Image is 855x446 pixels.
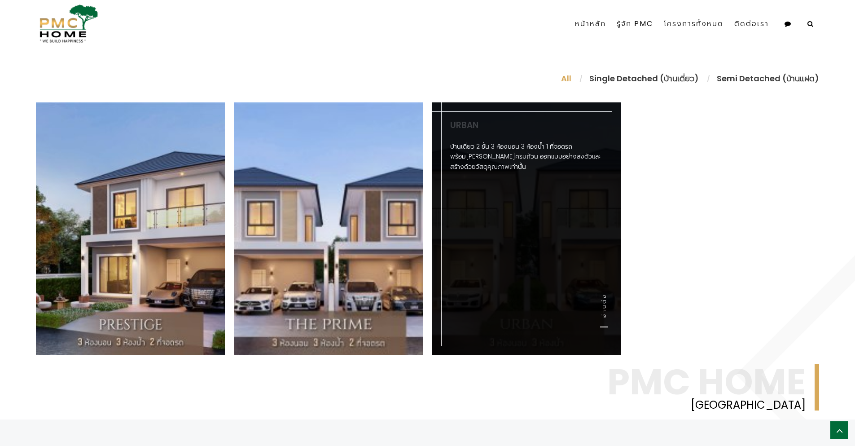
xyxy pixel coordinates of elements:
[36,4,98,43] img: pmc-logo
[611,8,658,40] a: รู้จัก PMC
[708,72,819,84] li: Semi Detached (บ้านแฝด)
[552,72,580,84] li: All
[450,141,603,172] p: บ้านเดี่ยว 2 ชั้น 3 ห้องนอน 3 ห้องน้ำ 1 ที่จอดรถ พร้อม[PERSON_NAME]ครบถ้วน ออกแบบอย่างลงตัวและสร้...
[658,8,729,40] a: โครงการทั้งหมด
[45,400,806,411] span: [GEOGRAPHIC_DATA]
[570,8,611,40] a: หน้าหลัก
[729,8,774,40] a: ติดต่อเรา
[45,364,806,400] strong: PMC Home
[580,72,708,84] li: Single Detached (บ้านเดี่ยว)
[600,293,608,327] a: อ่านต่อ
[450,119,478,131] a: Urban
